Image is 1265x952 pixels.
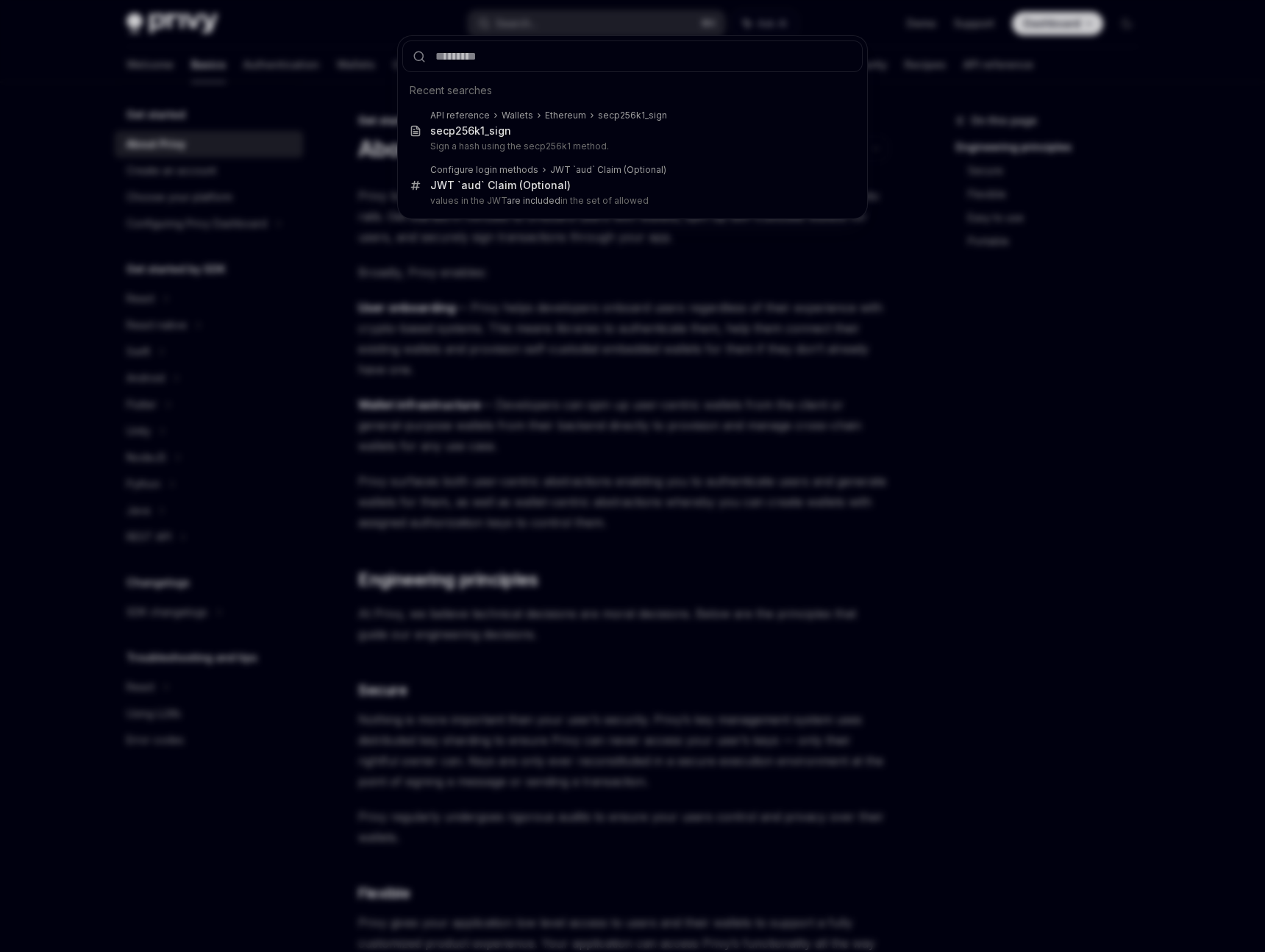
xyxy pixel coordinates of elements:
div: JWT `aud` Claim (Optional) [430,179,571,192]
span: Recent searches [410,83,492,98]
div: Wallets [502,110,533,121]
div: Configure login methods [430,164,538,176]
div: secp256k1_sign [598,110,667,121]
b: are included [507,195,560,206]
b: secp256k1 [430,124,485,137]
div: API reference [430,110,490,121]
div: JWT `aud` Claim (Optional) [550,164,666,176]
div: Ethereum [545,110,586,121]
p: Sign a hash using the secp256k1 method. [430,141,832,152]
p: values in the JWT in the set of allowed [430,195,832,207]
div: _sign [430,124,511,138]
